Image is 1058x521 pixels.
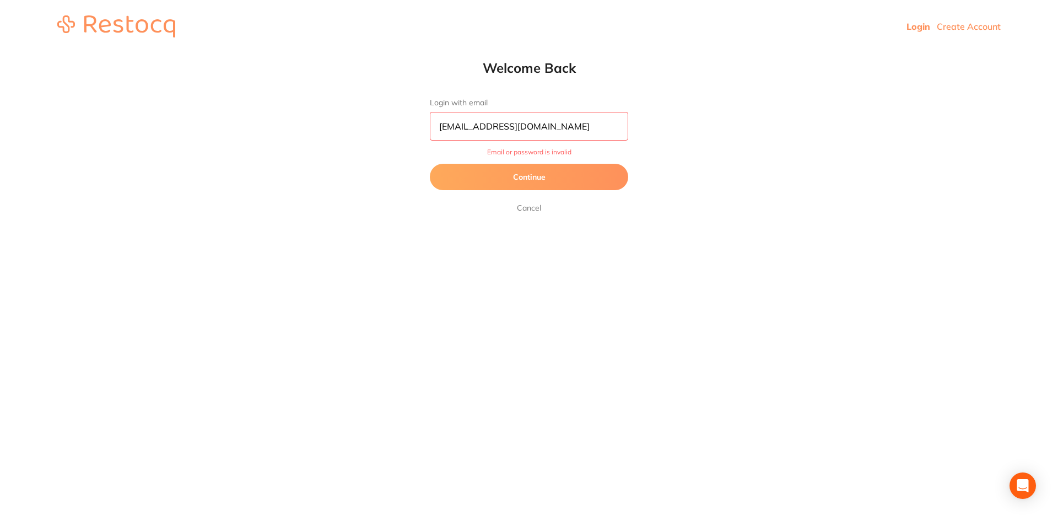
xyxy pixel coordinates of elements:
[430,98,628,108] label: Login with email
[937,21,1001,32] a: Create Account
[408,60,650,76] h1: Welcome Back
[906,21,930,32] a: Login
[57,15,175,37] img: restocq_logo.svg
[430,148,628,156] span: Email or password is invalid
[430,164,628,190] button: Continue
[1010,472,1036,499] div: Open Intercom Messenger
[515,201,543,214] a: Cancel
